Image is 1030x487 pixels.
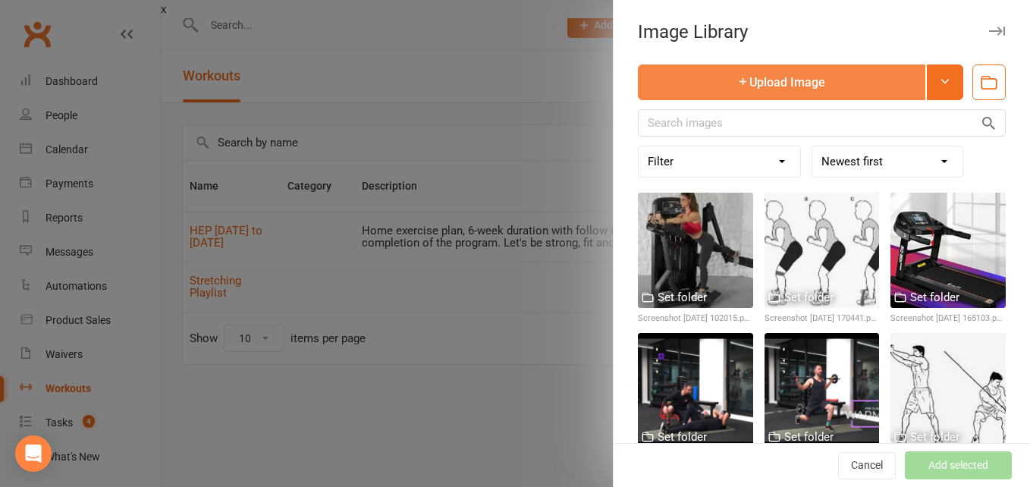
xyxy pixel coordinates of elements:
div: Screenshot [DATE] 170441.png [765,312,880,325]
img: 2020-08-26 (1).png [765,333,880,448]
div: Set folder [658,428,707,446]
div: Set folder [784,288,834,306]
div: Screenshot [DATE] 102015.png [638,312,753,325]
img: Screenshot 2025-08-14 102015.png [638,193,753,308]
img: 2020-10-18 (1).png [638,333,753,448]
input: Search images [638,109,1006,137]
div: Open Intercom Messenger [15,435,52,472]
button: Upload Image [638,64,925,100]
div: Screenshot [DATE] 165103.png [890,312,1006,325]
img: Screenshot 2025-07-22 161134.png [890,333,1006,448]
div: Set folder [784,428,834,446]
img: Screenshot 2025-08-06 170441.png [765,193,880,308]
button: Cancel [838,452,896,479]
div: Set folder [910,288,959,306]
div: Set folder [658,288,707,306]
div: Image Library [614,21,1030,42]
img: Screenshot 2025-08-06 165103.png [890,193,1006,308]
div: Set folder [910,428,959,446]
